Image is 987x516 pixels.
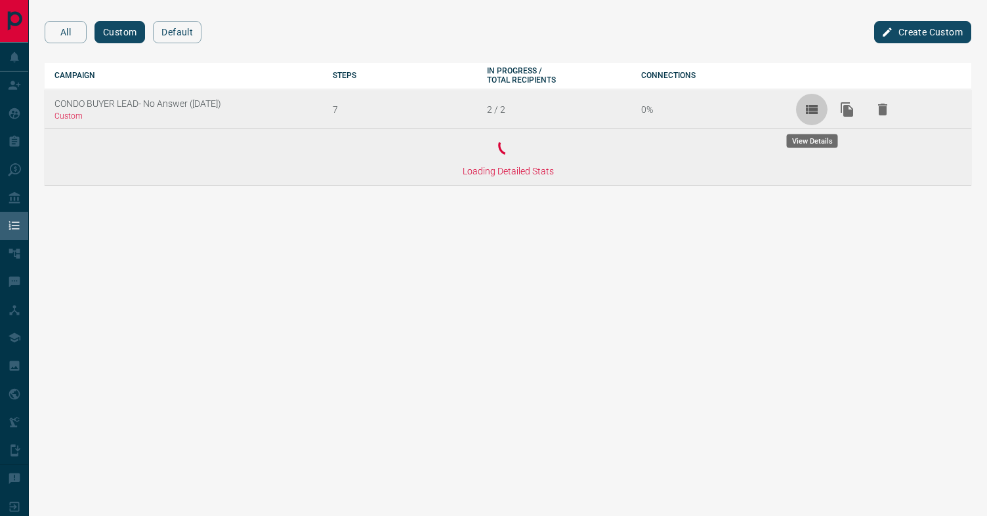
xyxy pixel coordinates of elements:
[153,21,201,43] button: Default
[477,63,631,89] th: In Progress / Total Recipients
[867,94,898,125] button: Delete
[94,21,145,43] button: Custom
[787,134,838,148] div: View Details
[333,104,477,115] div: 7
[54,132,961,176] div: Loading
[45,21,87,43] button: All
[874,21,971,43] button: Create Custom
[477,89,631,129] td: 2 / 2
[45,89,323,129] td: CONDO BUYER LEAD- No Answer ([DATE])
[463,166,554,176] span: Loading Detailed Stats
[796,94,828,125] button: View Details
[786,63,971,89] th: actions
[54,111,323,121] div: Custom
[631,89,786,129] td: 0%
[323,63,477,89] th: Steps
[831,94,863,125] button: Duplicate
[45,63,323,89] th: Campaign
[631,63,786,89] th: Connections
